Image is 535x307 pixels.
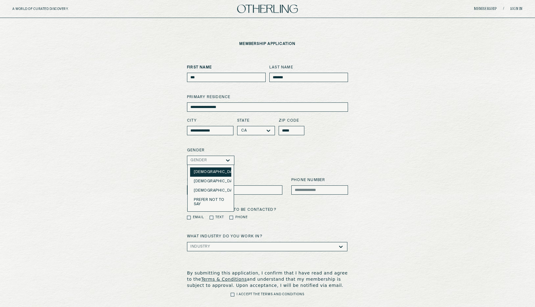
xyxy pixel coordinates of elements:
label: Text [215,215,224,220]
input: gender-dropdown [207,158,208,162]
div: Gender [190,158,207,162]
span: / [503,6,504,11]
div: Prefer not to say [194,198,228,206]
label: Email address [187,177,282,183]
a: Terms & Conditions [201,277,247,282]
label: Phone [235,215,248,220]
p: By submitting this application, I confirm that I have read and agree to the and understand that m... [187,270,348,288]
label: Last Name [269,65,348,70]
label: Gender [187,148,348,153]
a: Sign in [510,7,523,11]
label: Email [193,215,204,220]
label: What industry do you work in? [187,235,262,238]
h5: A WORLD OF CURATED DISCOVERY. [12,7,96,11]
p: membership application [239,42,295,46]
img: logo [237,5,298,13]
label: City [187,118,233,123]
label: primary residence [187,94,348,100]
a: Membership [474,7,497,11]
label: I Accept the Terms and Conditions [237,292,304,297]
label: zip code [279,118,304,123]
div: CA [241,128,247,133]
label: First Name [187,65,266,70]
div: Industry [190,244,210,249]
input: industry-dropdown [210,244,211,249]
div: [DEMOGRAPHIC_DATA] [194,179,228,184]
label: State [237,118,275,123]
label: How do you prefer to be contacted? [187,207,348,213]
div: [DEMOGRAPHIC_DATA] [194,170,228,174]
div: [DEMOGRAPHIC_DATA] [194,188,228,193]
label: Phone number [291,177,348,183]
